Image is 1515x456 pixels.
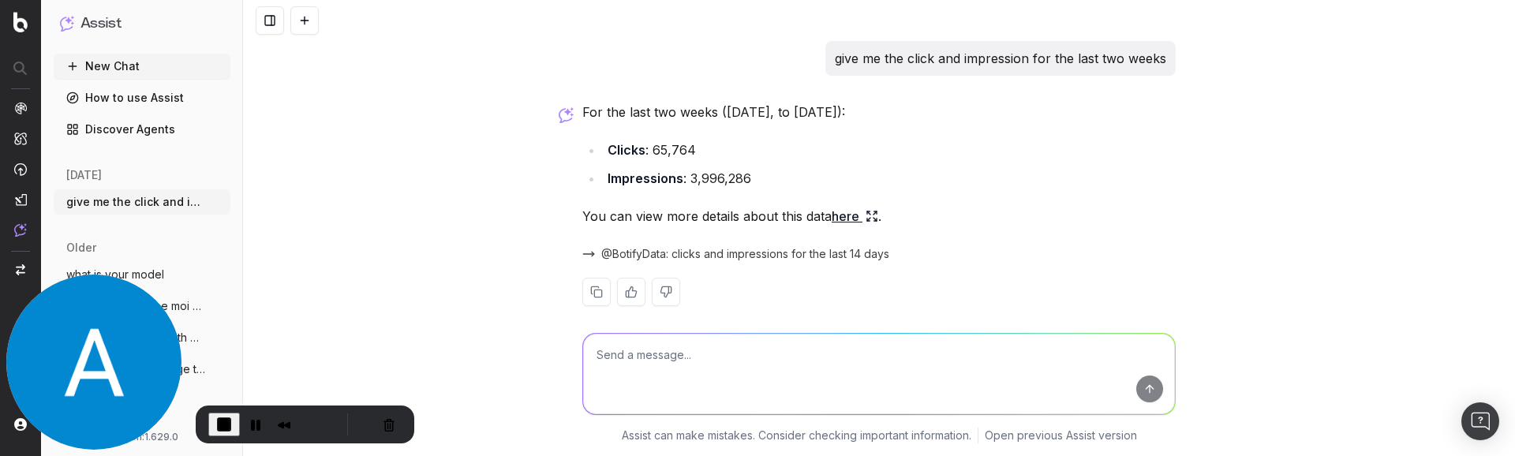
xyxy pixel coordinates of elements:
[608,170,683,186] strong: Impressions
[14,193,27,206] img: Studio
[582,101,1176,123] p: For the last two weeks ([DATE], to [DATE]):
[603,167,1176,189] li: : 3,996,286
[14,102,27,114] img: Analytics
[66,194,205,210] span: give me the click and impression for the
[601,246,889,262] span: @BotifyData: clicks and impressions for the last 14 days
[54,117,230,142] a: Discover Agents
[60,16,74,31] img: Assist
[14,132,27,145] img: Intelligence
[582,246,908,262] button: @BotifyData: clicks and impressions for the last 14 days
[60,13,224,35] button: Assist
[13,12,28,32] img: Botify logo
[835,47,1166,69] p: give me the click and impression for the last two weeks
[608,142,645,158] strong: Clicks
[66,267,164,282] span: what is your model
[559,107,574,123] img: Botify assist logo
[66,240,96,256] span: older
[16,264,25,275] img: Switch project
[14,163,27,176] img: Activation
[1461,402,1499,440] div: Open Intercom Messenger
[54,262,230,287] button: what is your model
[14,223,27,237] img: Assist
[603,139,1176,161] li: : 65,764
[54,189,230,215] button: give me the click and impression for the
[985,428,1137,443] a: Open previous Assist version
[80,13,122,35] h1: Assist
[832,205,878,227] a: here
[622,428,971,443] p: Assist can make mistakes. Consider checking important information.
[54,85,230,110] a: How to use Assist
[66,167,102,183] span: [DATE]
[54,54,230,79] button: New Chat
[582,205,1176,227] p: You can view more details about this data .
